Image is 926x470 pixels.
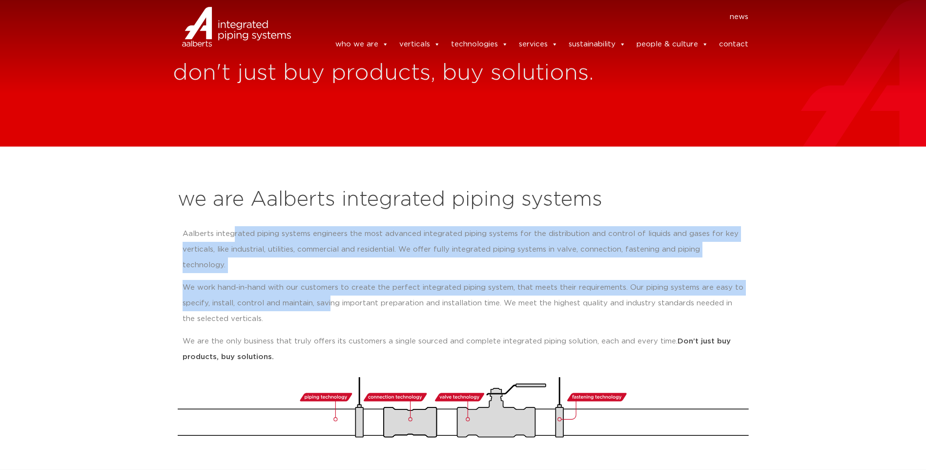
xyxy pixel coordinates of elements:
[637,35,708,54] a: people & culture
[335,35,389,54] a: who we are
[183,334,744,365] p: We are the only business that truly offers its customers a single sourced and complete integrated...
[519,35,558,54] a: services
[719,35,748,54] a: contact
[306,9,749,25] nav: Menu
[399,35,440,54] a: verticals
[183,226,744,273] p: Aalberts integrated piping systems engineers the most advanced integrated piping systems for the ...
[178,188,749,212] h2: we are Aalberts integrated piping systems
[569,35,626,54] a: sustainability
[451,35,508,54] a: technologies
[730,9,748,25] a: news
[183,280,744,327] p: We work hand-in-hand with our customers to create the perfect integrated piping system, that meet...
